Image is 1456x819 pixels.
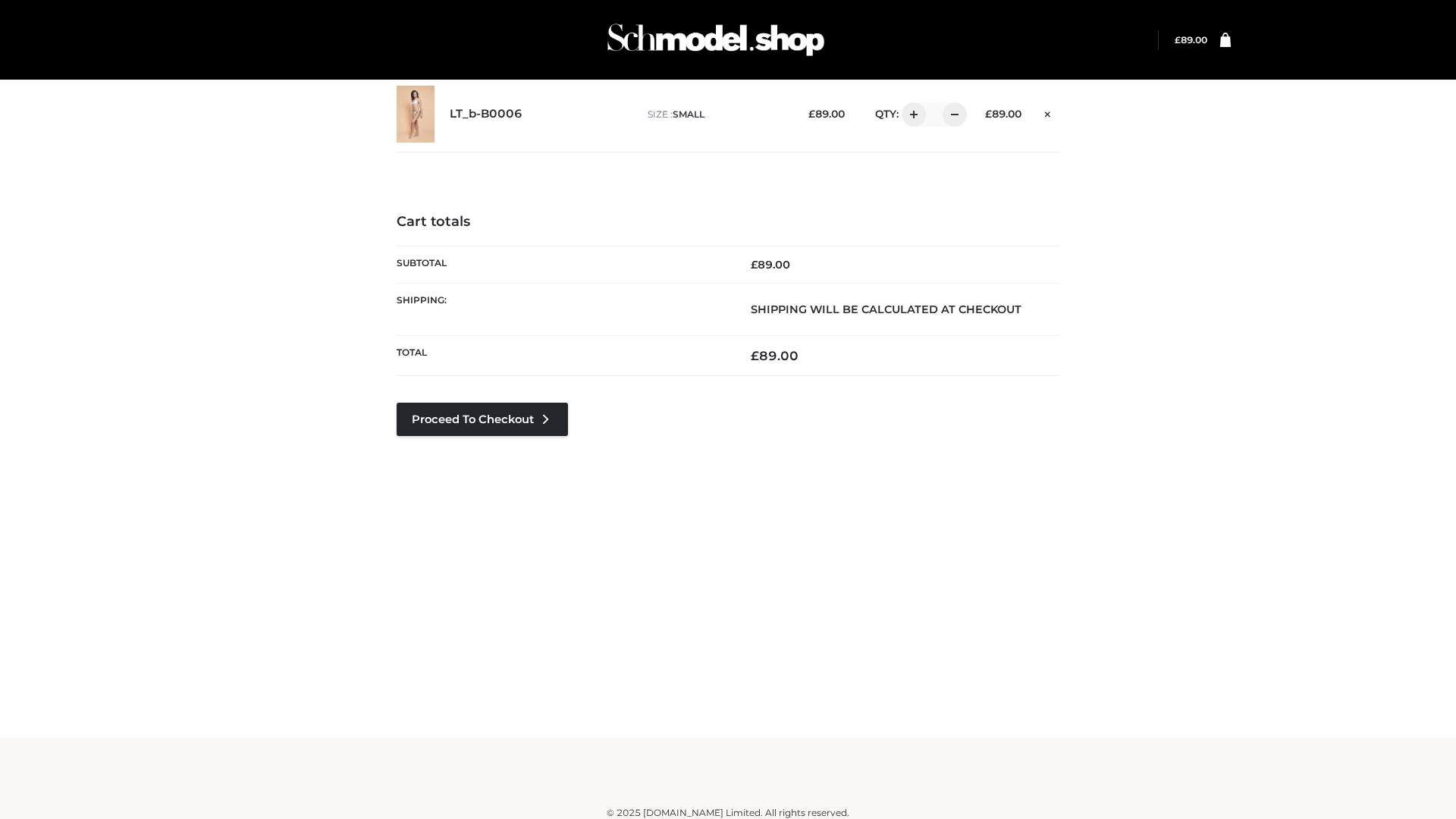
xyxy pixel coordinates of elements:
[751,258,758,271] span: £
[751,348,799,363] bdi: 89.00
[751,258,790,271] bdi: 89.00
[1175,34,1181,45] span: £
[602,10,830,70] img: Schmodel Admin 964
[1175,34,1207,45] a: £89.00
[808,108,845,120] bdi: 89.00
[751,348,759,363] span: £
[985,108,1021,120] bdi: 89.00
[648,108,785,121] p: size :
[397,403,568,436] a: Proceed to Checkout
[397,214,1059,231] h4: Cart totals
[397,336,728,376] th: Total
[1037,102,1059,122] a: Remove this item
[397,246,728,283] th: Subtotal
[751,303,1021,316] strong: Shipping will be calculated at checkout
[1175,34,1207,45] bdi: 89.00
[450,107,522,121] a: LT_b-B0006
[985,108,992,120] span: £
[397,283,728,335] th: Shipping:
[860,102,962,127] div: QTY:
[808,108,815,120] span: £
[673,108,704,120] span: SMALL
[397,86,435,143] img: LT_b-B0006 - SMALL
